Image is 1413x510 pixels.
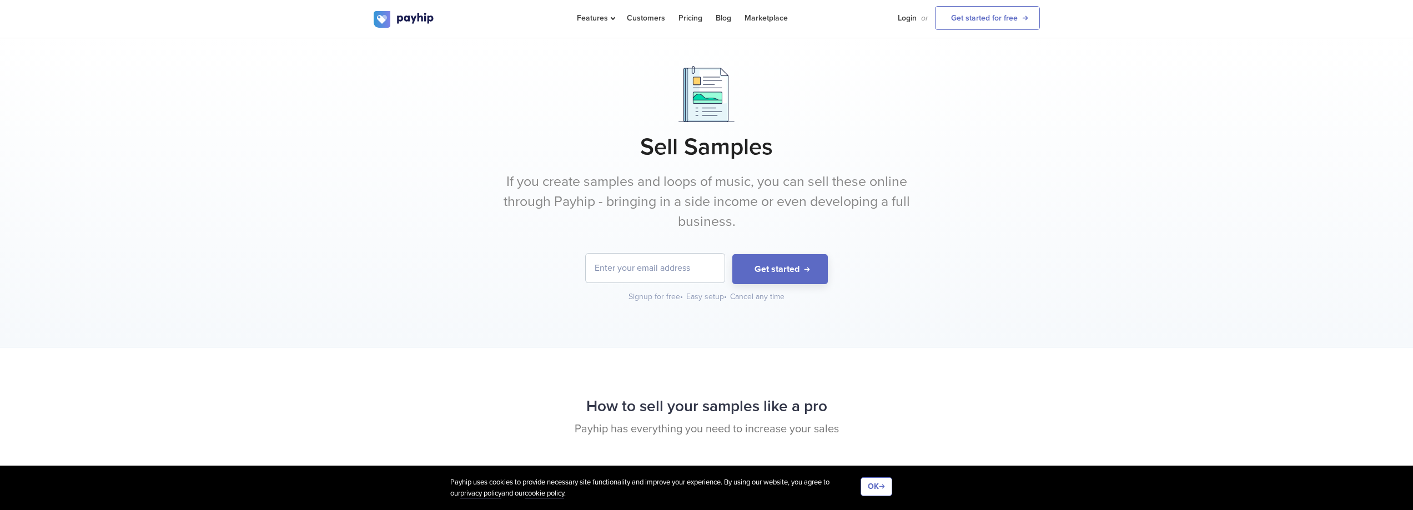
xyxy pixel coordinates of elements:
[374,11,435,28] img: logo.svg
[577,13,614,23] span: Features
[935,6,1040,30] a: Get started for free
[374,392,1040,421] h2: How to sell your samples like a pro
[450,477,861,499] div: Payhip uses cookies to provide necessary site functionality and improve your experience. By using...
[374,421,1040,437] p: Payhip has everything you need to increase your sales
[628,291,684,302] div: Signup for free
[678,66,735,122] img: Documents.png
[460,489,501,498] a: privacy policy
[861,477,892,496] button: OK
[724,292,727,301] span: •
[499,172,915,231] p: If you create samples and loops of music, you can sell these online through Payhip - bringing in ...
[732,254,828,285] button: Get started
[586,254,725,282] input: Enter your email address
[374,133,1040,161] h1: Sell Samples
[680,292,683,301] span: •
[730,291,785,302] div: Cancel any time
[686,291,728,302] div: Easy setup
[525,489,564,498] a: cookie policy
